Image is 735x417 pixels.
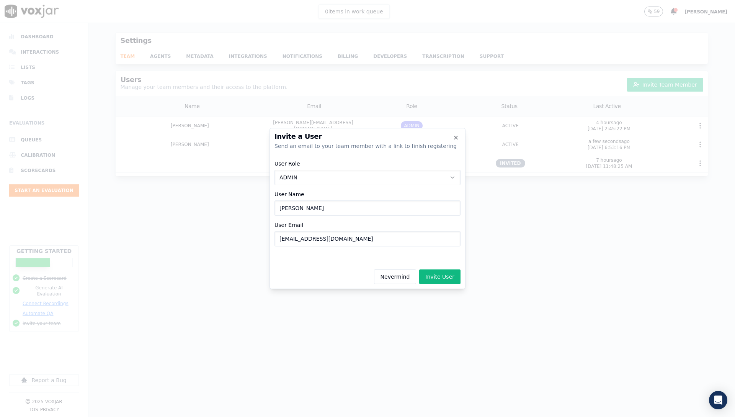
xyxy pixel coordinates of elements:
[274,231,461,246] input: User's Email
[374,269,416,284] button: Nevermind
[274,142,461,150] div: Send an email to your team member with a link to finish registering
[274,222,303,228] label: User Email
[279,174,297,181] span: ADMIN
[274,191,304,197] label: User Name
[274,133,461,140] h2: Invite a User
[274,200,461,216] input: User's Name
[419,269,461,284] button: Invite User
[709,391,727,409] div: Open Intercom Messenger
[274,161,300,167] label: User Role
